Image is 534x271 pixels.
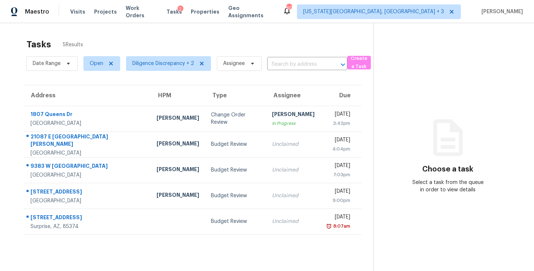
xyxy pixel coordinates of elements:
div: Surprise, AZ, 85374 [31,223,145,230]
div: 21087 E [GEOGRAPHIC_DATA][PERSON_NAME] [31,133,145,149]
div: Budget Review [211,166,261,174]
th: Address [24,85,151,106]
div: [DATE] [326,111,350,120]
div: Unclaimed [272,141,315,148]
div: [STREET_ADDRESS] [31,188,145,197]
span: Assignee [223,60,245,67]
div: 9383 W [GEOGRAPHIC_DATA] [31,162,145,171]
div: Budget Review [211,192,261,199]
div: 8:07am [332,223,350,230]
div: [GEOGRAPHIC_DATA] [31,197,145,205]
div: Unclaimed [272,192,315,199]
div: [PERSON_NAME] [157,140,199,149]
span: Visits [70,8,85,15]
div: Change Order Review [211,111,261,126]
div: 2 [178,6,183,13]
span: Open [90,60,103,67]
div: 1807 Queens Dr [31,111,145,120]
span: [PERSON_NAME] [479,8,523,15]
div: [GEOGRAPHIC_DATA] [31,120,145,127]
th: Assignee [266,85,320,106]
div: [DATE] [326,213,350,223]
div: 4:04pm [326,145,350,153]
span: Date Range [33,60,61,67]
th: Type [205,85,266,106]
div: Unclaimed [272,218,315,225]
button: Open [338,59,348,70]
div: Budget Review [211,218,261,225]
div: 9:00pm [326,197,350,204]
div: Select a task from the queue in order to view details [411,179,485,194]
span: Projects [94,8,117,15]
span: Maestro [25,8,49,15]
div: [PERSON_NAME] [272,111,315,120]
div: 3:42pm [326,120,350,127]
button: Create a Task [347,56,371,69]
span: 5 Results [63,41,83,48]
div: In Progress [272,120,315,127]
div: [PERSON_NAME] [157,114,199,123]
div: Budget Review [211,141,261,148]
div: 60 [286,4,291,12]
div: [GEOGRAPHIC_DATA] [31,149,145,157]
div: [DATE] [326,188,350,197]
span: [US_STATE][GEOGRAPHIC_DATA], [GEOGRAPHIC_DATA] + 3 [303,8,444,15]
div: [PERSON_NAME] [157,166,199,175]
input: Search by address [267,59,327,70]
img: Overdue Alarm Icon [326,223,332,230]
div: [DATE] [326,136,350,145]
span: Diligence Discrepancy + 2 [132,60,194,67]
div: [STREET_ADDRESS] [31,214,145,223]
span: Create a Task [351,54,367,71]
span: Work Orders [126,4,158,19]
h3: Choose a task [422,166,473,173]
span: Tasks [166,9,182,14]
th: HPM [151,85,205,106]
h2: Tasks [26,41,51,48]
div: [DATE] [326,162,350,171]
span: Geo Assignments [228,4,274,19]
span: Properties [191,8,219,15]
div: Unclaimed [272,166,315,174]
th: Due [320,85,362,106]
div: [GEOGRAPHIC_DATA] [31,171,145,179]
div: 7:03pm [326,171,350,178]
div: [PERSON_NAME] [157,191,199,200]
